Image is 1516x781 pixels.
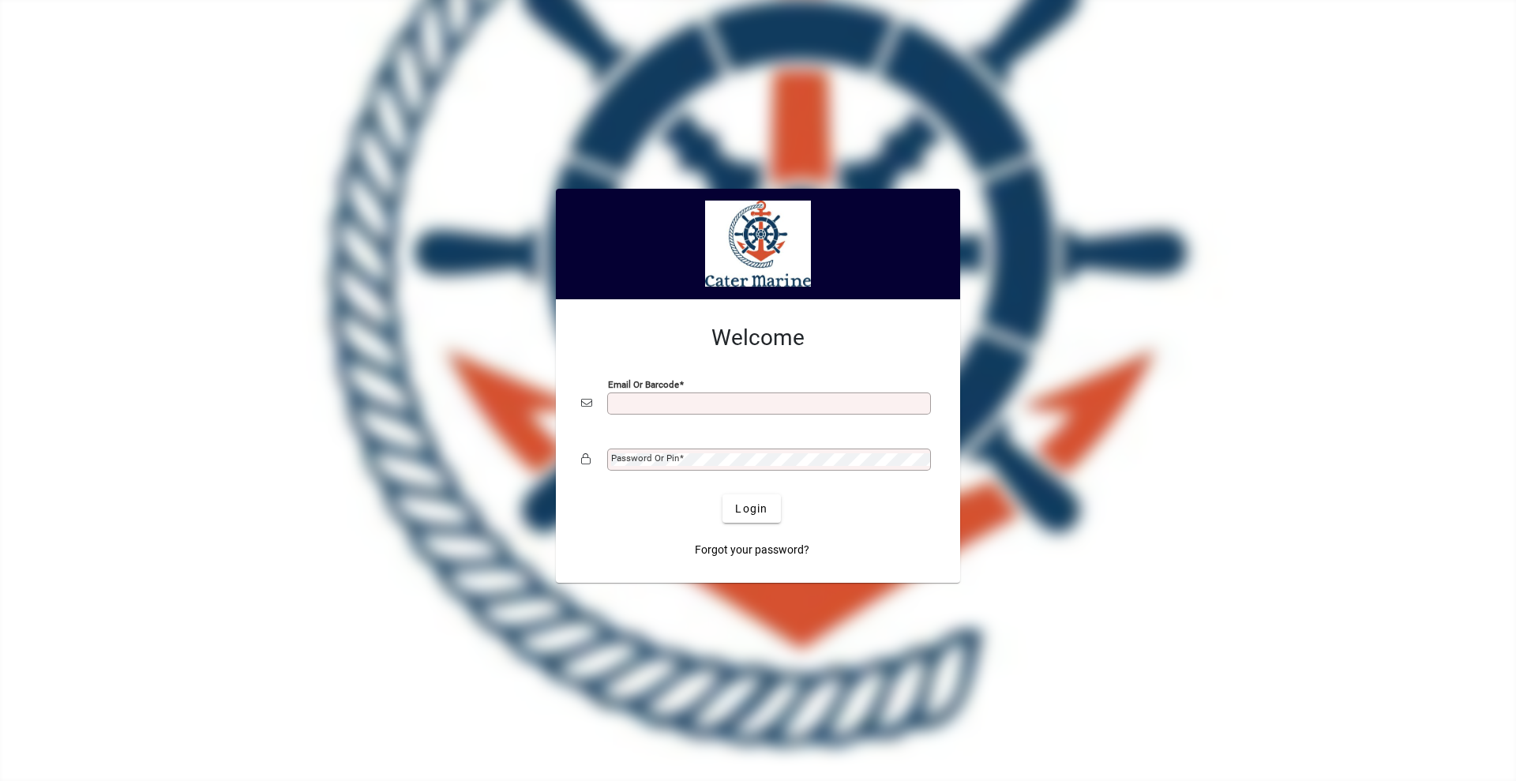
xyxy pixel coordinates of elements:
[689,535,816,564] a: Forgot your password?
[608,379,679,390] mat-label: Email or Barcode
[722,494,780,523] button: Login
[611,452,679,464] mat-label: Password or Pin
[581,325,935,351] h2: Welcome
[735,501,767,517] span: Login
[695,542,809,558] span: Forgot your password?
